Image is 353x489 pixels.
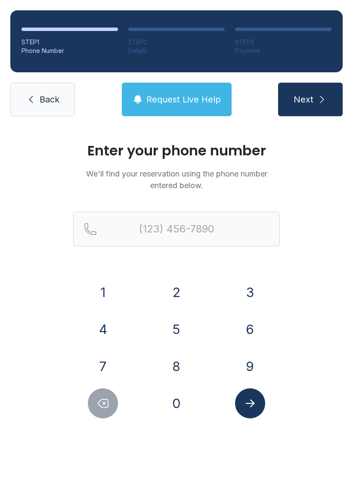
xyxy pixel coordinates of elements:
[73,144,280,158] h1: Enter your phone number
[161,314,192,344] button: 5
[73,212,280,246] input: Reservation phone number
[235,46,331,55] div: Payment
[235,314,265,344] button: 6
[73,168,280,191] p: We'll find your reservation using the phone number entered below.
[161,277,192,307] button: 2
[40,93,59,105] span: Back
[235,351,265,381] button: 9
[235,388,265,418] button: Submit lookup form
[161,388,192,418] button: 0
[88,351,118,381] button: 7
[22,38,118,46] div: STEP 1
[128,46,225,55] div: Details
[146,93,221,105] span: Request Live Help
[22,46,118,55] div: Phone Number
[88,388,118,418] button: Delete number
[88,277,118,307] button: 1
[235,277,265,307] button: 3
[88,314,118,344] button: 4
[294,93,313,105] span: Next
[161,351,192,381] button: 8
[235,38,331,46] div: STEP 3
[128,38,225,46] div: STEP 2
